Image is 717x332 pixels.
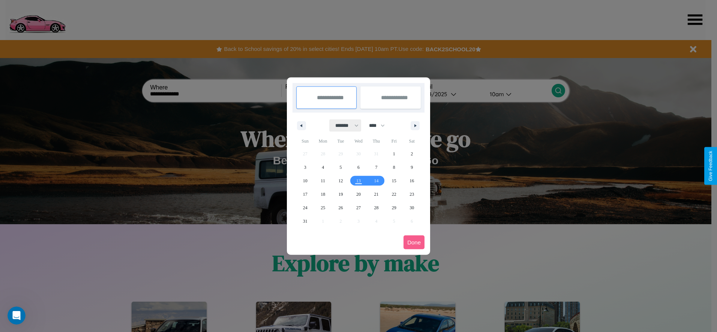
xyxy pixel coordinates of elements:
[374,174,378,188] span: 14
[303,174,307,188] span: 10
[385,161,403,174] button: 8
[411,147,413,161] span: 2
[349,135,367,147] span: Wed
[296,161,314,174] button: 3
[403,174,421,188] button: 16
[303,214,307,228] span: 31
[374,201,378,214] span: 28
[403,161,421,174] button: 9
[385,135,403,147] span: Fri
[403,235,424,249] button: Done
[367,201,385,214] button: 28
[375,161,377,174] span: 7
[367,161,385,174] button: 7
[314,135,331,147] span: Mon
[332,174,349,188] button: 12
[349,188,367,201] button: 20
[303,188,307,201] span: 17
[296,188,314,201] button: 17
[357,161,360,174] span: 6
[356,174,361,188] span: 13
[340,161,342,174] span: 5
[321,174,325,188] span: 11
[356,188,361,201] span: 20
[393,161,395,174] span: 8
[367,174,385,188] button: 14
[7,307,25,325] iframe: Intercom live chat
[409,188,414,201] span: 23
[409,201,414,214] span: 30
[349,201,367,214] button: 27
[393,147,395,161] span: 1
[314,188,331,201] button: 18
[411,161,413,174] span: 9
[314,201,331,214] button: 25
[332,161,349,174] button: 5
[349,161,367,174] button: 6
[403,147,421,161] button: 2
[339,188,343,201] span: 19
[708,151,713,181] div: Give Feedback
[392,188,396,201] span: 22
[321,201,325,214] span: 25
[385,188,403,201] button: 22
[296,201,314,214] button: 24
[367,135,385,147] span: Thu
[332,201,349,214] button: 26
[349,174,367,188] button: 13
[314,174,331,188] button: 11
[332,188,349,201] button: 19
[321,188,325,201] span: 18
[385,147,403,161] button: 1
[322,161,324,174] span: 4
[339,201,343,214] span: 26
[392,201,396,214] span: 29
[296,174,314,188] button: 10
[385,174,403,188] button: 15
[403,135,421,147] span: Sat
[296,135,314,147] span: Sun
[403,188,421,201] button: 23
[409,174,414,188] span: 16
[367,188,385,201] button: 21
[314,161,331,174] button: 4
[296,214,314,228] button: 31
[385,201,403,214] button: 29
[403,201,421,214] button: 30
[304,161,306,174] span: 3
[356,201,361,214] span: 27
[332,135,349,147] span: Tue
[303,201,307,214] span: 24
[339,174,343,188] span: 12
[374,188,378,201] span: 21
[392,174,396,188] span: 15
